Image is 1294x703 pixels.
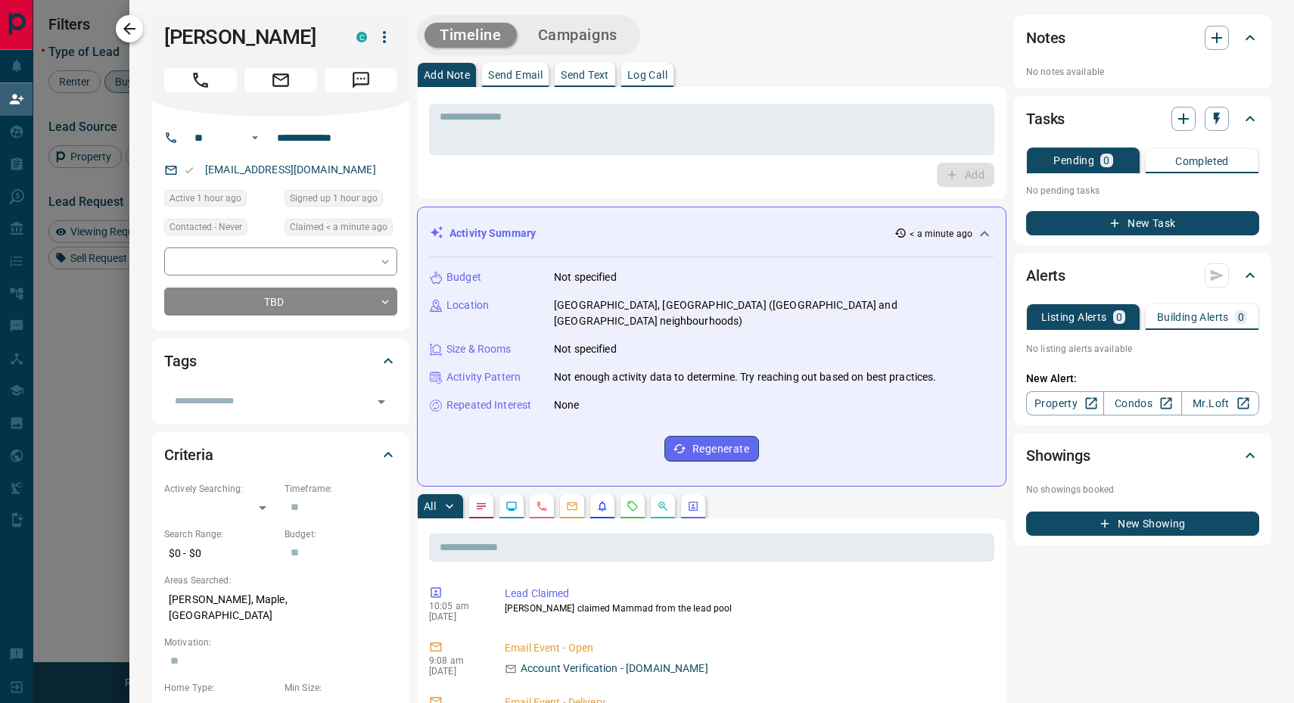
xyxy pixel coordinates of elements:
[164,190,277,211] div: Wed Oct 15 2025
[164,437,397,473] div: Criteria
[285,681,397,695] p: Min Size:
[325,68,397,92] span: Message
[1026,437,1259,474] div: Showings
[164,25,334,49] h1: [PERSON_NAME]
[1116,312,1122,322] p: 0
[475,500,487,512] svg: Notes
[164,527,277,541] p: Search Range:
[1026,443,1090,468] h2: Showings
[1026,263,1065,288] h2: Alerts
[1181,391,1259,415] a: Mr.Loft
[164,681,277,695] p: Home Type:
[244,68,317,92] span: Email
[1026,342,1259,356] p: No listing alerts available
[664,436,759,462] button: Regenerate
[164,587,397,628] p: [PERSON_NAME], Maple, [GEOGRAPHIC_DATA]
[523,23,633,48] button: Campaigns
[1103,155,1109,166] p: 0
[164,68,237,92] span: Call
[1026,20,1259,56] div: Notes
[505,500,518,512] svg: Lead Browsing Activity
[446,369,521,385] p: Activity Pattern
[205,163,376,176] a: [EMAIL_ADDRESS][DOMAIN_NAME]
[596,500,608,512] svg: Listing Alerts
[1103,391,1181,415] a: Condos
[290,219,387,235] span: Claimed < a minute ago
[505,586,988,602] p: Lead Claimed
[184,165,194,176] svg: Email Valid
[164,482,277,496] p: Actively Searching:
[446,297,489,313] p: Location
[1026,65,1259,79] p: No notes available
[164,541,277,566] p: $0 - $0
[1053,155,1094,166] p: Pending
[285,219,397,240] div: Wed Oct 15 2025
[1026,257,1259,294] div: Alerts
[561,70,609,80] p: Send Text
[356,32,367,42] div: condos.ca
[554,341,617,357] p: Not specified
[1026,179,1259,202] p: No pending tasks
[429,666,482,677] p: [DATE]
[446,269,481,285] p: Budget
[1026,107,1065,131] h2: Tasks
[554,397,580,413] p: None
[1175,156,1229,166] p: Completed
[521,661,708,677] p: Account Verification - [DOMAIN_NAME]
[554,269,617,285] p: Not specified
[429,601,482,611] p: 10:05 am
[290,191,378,206] span: Signed up 1 hour ago
[164,343,397,379] div: Tags
[536,500,548,512] svg: Calls
[424,501,436,512] p: All
[1026,371,1259,387] p: New Alert:
[170,219,242,235] span: Contacted - Never
[627,70,667,80] p: Log Call
[164,636,397,649] p: Motivation:
[164,288,397,316] div: TBD
[430,219,994,247] div: Activity Summary< a minute ago
[1026,26,1065,50] h2: Notes
[1238,312,1244,322] p: 0
[687,500,699,512] svg: Agent Actions
[1026,391,1104,415] a: Property
[164,443,213,467] h2: Criteria
[554,297,994,329] p: [GEOGRAPHIC_DATA], [GEOGRAPHIC_DATA] ([GEOGRAPHIC_DATA] and [GEOGRAPHIC_DATA] neighbourhoods)
[170,191,241,206] span: Active 1 hour ago
[488,70,543,80] p: Send Email
[285,482,397,496] p: Timeframe:
[1026,512,1259,536] button: New Showing
[285,527,397,541] p: Budget:
[627,500,639,512] svg: Requests
[285,190,397,211] div: Wed Oct 15 2025
[246,129,264,147] button: Open
[1026,101,1259,137] div: Tasks
[505,640,988,656] p: Email Event - Open
[424,70,470,80] p: Add Note
[1026,483,1259,496] p: No showings booked
[371,391,392,412] button: Open
[449,226,536,241] p: Activity Summary
[657,500,669,512] svg: Opportunities
[446,397,531,413] p: Repeated Interest
[429,611,482,622] p: [DATE]
[1157,312,1229,322] p: Building Alerts
[164,574,397,587] p: Areas Searched:
[554,369,937,385] p: Not enough activity data to determine. Try reaching out based on best practices.
[1041,312,1107,322] p: Listing Alerts
[164,349,196,373] h2: Tags
[446,341,512,357] p: Size & Rooms
[425,23,517,48] button: Timeline
[1026,211,1259,235] button: New Task
[910,227,972,241] p: < a minute ago
[505,602,988,615] p: [PERSON_NAME] claimed Mammad from the lead pool
[429,655,482,666] p: 9:08 am
[566,500,578,512] svg: Emails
